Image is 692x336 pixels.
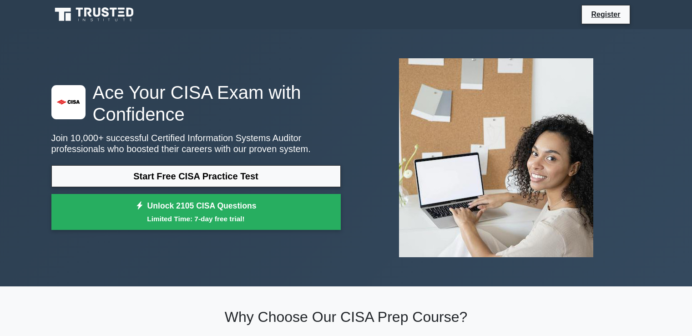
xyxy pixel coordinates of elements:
[51,194,341,230] a: Unlock 2105 CISA QuestionsLimited Time: 7-day free trial!
[51,308,641,326] h2: Why Choose Our CISA Prep Course?
[51,132,341,154] p: Join 10,000+ successful Certified Information Systems Auditor professionals who boosted their car...
[51,165,341,187] a: Start Free CISA Practice Test
[51,81,341,125] h1: Ace Your CISA Exam with Confidence
[586,9,626,20] a: Register
[63,214,329,224] small: Limited Time: 7-day free trial!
